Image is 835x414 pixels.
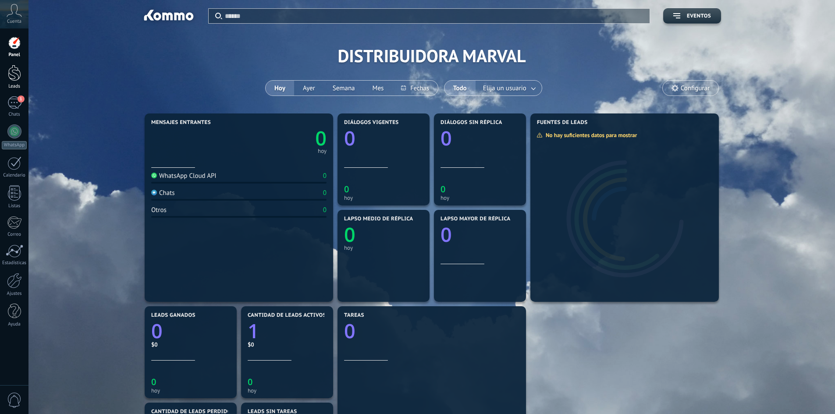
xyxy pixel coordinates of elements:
[151,312,195,318] span: Leads ganados
[537,120,588,126] span: Fuentes de leads
[344,221,355,248] text: 0
[344,244,423,251] div: hoy
[2,322,27,327] div: Ayuda
[248,318,327,344] a: 1
[315,125,327,152] text: 0
[294,81,324,96] button: Ayer
[151,376,156,388] text: 0
[324,81,364,96] button: Semana
[2,84,27,89] div: Leads
[266,81,294,96] button: Hoy
[481,82,528,94] span: Elija un usuario
[441,183,445,195] text: 0
[248,318,259,344] text: 1
[151,189,175,197] div: Chats
[151,206,167,214] div: Otros
[18,96,25,103] span: 1
[248,376,252,388] text: 0
[248,341,327,348] div: $0
[248,312,326,318] span: Cantidad de leads activos
[681,85,710,92] span: Configurar
[151,341,230,348] div: $0
[2,291,27,297] div: Ajustes
[151,190,157,195] img: Chats
[151,173,157,178] img: WhatsApp Cloud API
[151,387,230,394] div: hoy
[7,19,21,25] span: Cuenta
[151,318,163,344] text: 0
[444,81,476,96] button: Todo
[344,318,519,344] a: 0
[364,81,393,96] button: Mes
[2,260,27,266] div: Estadísticas
[441,195,519,201] div: hoy
[392,81,437,96] button: Fechas
[344,318,355,344] text: 0
[2,232,27,237] div: Correo
[2,52,27,58] div: Panel
[2,141,27,149] div: WhatsApp
[344,120,399,126] span: Diálogos vigentes
[323,172,327,180] div: 0
[687,13,711,19] span: Eventos
[344,312,364,318] span: Tareas
[248,387,327,394] div: hoy
[151,172,217,180] div: WhatsApp Cloud API
[151,120,211,126] span: Mensajes entrantes
[151,318,230,344] a: 0
[344,183,349,195] text: 0
[344,195,423,201] div: hoy
[239,125,327,152] a: 0
[323,189,327,197] div: 0
[476,81,542,96] button: Elija un usuario
[441,221,452,248] text: 0
[318,149,327,153] div: hoy
[537,131,643,139] div: No hay suficientes datos para mostrar
[2,203,27,209] div: Listas
[441,125,452,152] text: 0
[2,112,27,117] div: Chats
[344,216,413,222] span: Lapso medio de réplica
[323,206,327,214] div: 0
[2,173,27,178] div: Calendario
[663,8,721,24] button: Eventos
[441,216,510,222] span: Lapso mayor de réplica
[344,125,355,152] text: 0
[441,120,502,126] span: Diálogos sin réplica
